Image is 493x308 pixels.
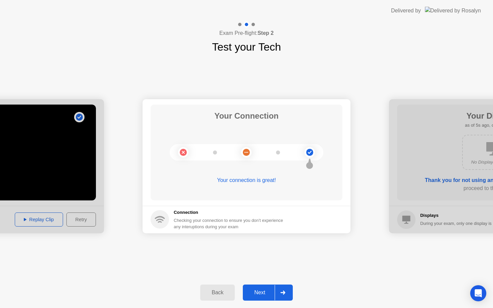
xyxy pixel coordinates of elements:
[212,39,281,55] h1: Test your Tech
[470,285,486,301] div: Open Intercom Messenger
[200,285,235,301] button: Back
[202,290,233,296] div: Back
[245,290,275,296] div: Next
[243,285,293,301] button: Next
[174,209,287,216] h5: Connection
[214,110,279,122] h1: Your Connection
[391,7,421,15] div: Delivered by
[425,7,481,14] img: Delivered by Rosalyn
[258,30,274,36] b: Step 2
[174,217,287,230] div: Checking your connection to ensure you don’t experience any interuptions during your exam
[151,176,342,184] div: Your connection is great!
[219,29,274,37] h4: Exam Pre-flight:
